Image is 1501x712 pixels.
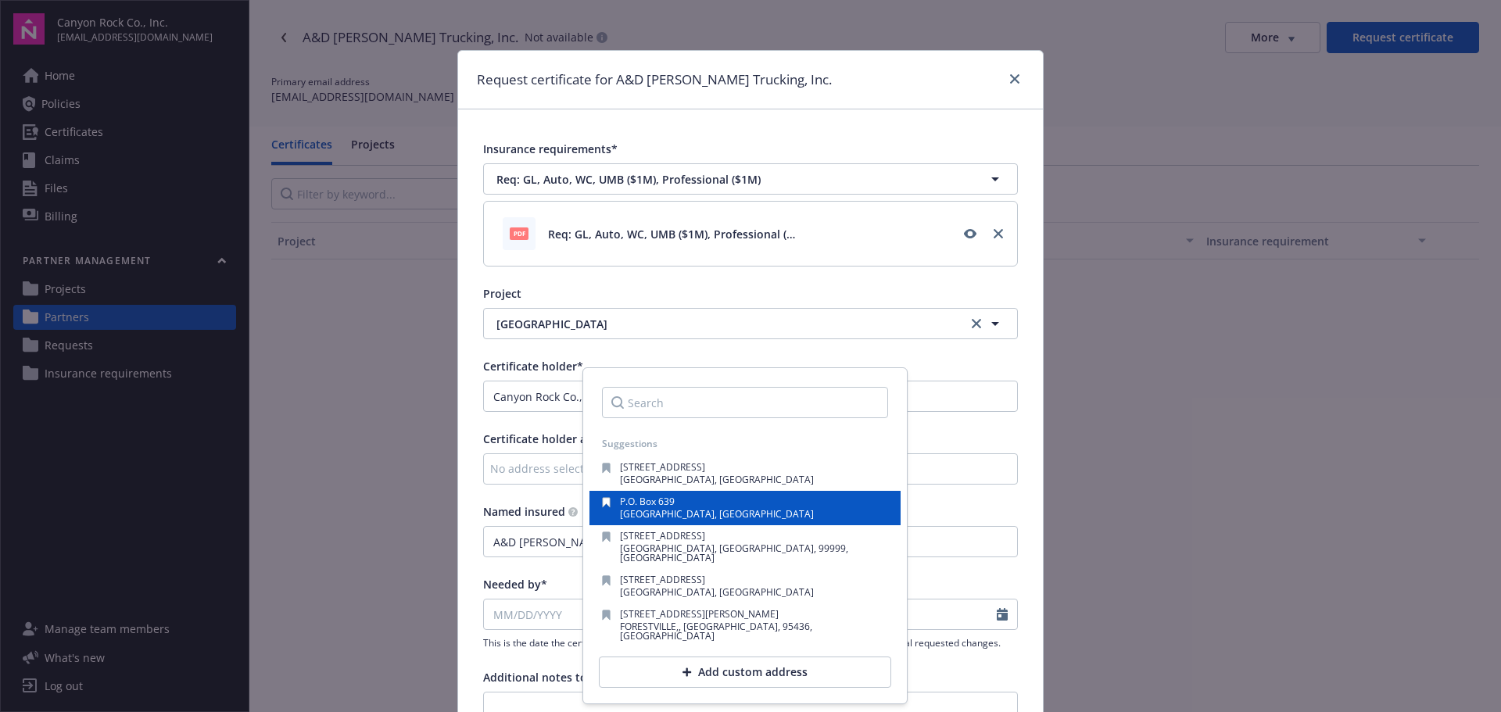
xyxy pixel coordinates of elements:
div: No address selected [490,460,995,477]
button: Add custom address [599,657,891,688]
a: View [958,221,983,246]
span: Project [483,286,521,301]
span: [STREET_ADDRESS] [620,460,705,474]
button: [GEOGRAPHIC_DATA]clear selection [483,308,1018,339]
span: Needed by* [483,577,547,592]
a: close [1005,70,1024,88]
span: [GEOGRAPHIC_DATA], [GEOGRAPHIC_DATA] [620,507,814,521]
span: [GEOGRAPHIC_DATA] [496,316,937,332]
span: Insurance requirements* [483,141,618,156]
span: [GEOGRAPHIC_DATA], [GEOGRAPHIC_DATA] [620,585,814,599]
span: Req: GL, Auto, WC, UMB ($1M), Professional ($1M) [496,171,937,188]
svg: Calendar [997,608,1008,621]
span: pdf [510,227,528,239]
button: No address selected [483,453,1018,485]
button: [STREET_ADDRESS][GEOGRAPHIC_DATA], [GEOGRAPHIC_DATA] [589,569,901,603]
a: clear selection [967,314,986,333]
span: [STREET_ADDRESS] [620,529,705,542]
span: [STREET_ADDRESS] [620,573,705,586]
input: Search [602,387,888,418]
span: This is the date the certificate request needs to be fulfilled by, including initial request and ... [483,636,1018,649]
span: [GEOGRAPHIC_DATA], [GEOGRAPHIC_DATA], 99999, [GEOGRAPHIC_DATA] [620,542,848,564]
button: [STREET_ADDRESS][GEOGRAPHIC_DATA], [GEOGRAPHIC_DATA] [589,456,901,491]
span: Req: GL, Auto, WC, UMB ($1M), Professional ($1M) [548,226,798,242]
span: [GEOGRAPHIC_DATA], [GEOGRAPHIC_DATA] [620,473,814,486]
input: MM/DD/YYYY [484,599,997,629]
button: Req: GL, Auto, WC, UMB ($1M), Professional ($1M) [483,163,1018,195]
span: Named insured [483,504,565,519]
button: P.O. Box 639[GEOGRAPHIC_DATA], [GEOGRAPHIC_DATA] [589,491,901,525]
button: [STREET_ADDRESS][GEOGRAPHIC_DATA], [GEOGRAPHIC_DATA], 99999, [GEOGRAPHIC_DATA] [589,525,901,569]
button: [STREET_ADDRESS][PERSON_NAME]FORESTVILLE,, [GEOGRAPHIC_DATA], 95436, [GEOGRAPHIC_DATA] [589,603,901,647]
a: Remove [986,221,1011,246]
span: P.O. Box 639 [620,495,675,508]
h1: Request certificate for A&D [PERSON_NAME] Trucking, Inc. [477,70,832,90]
div: Suggestions [602,437,888,450]
span: [STREET_ADDRESS][PERSON_NAME] [620,607,779,621]
span: FORESTVILLE,, [GEOGRAPHIC_DATA], 95436, [GEOGRAPHIC_DATA] [620,620,812,642]
span: Additional notes to partner [483,670,631,685]
span: Certificate holder* [483,359,583,374]
span: Certificate holder address* [483,431,629,446]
